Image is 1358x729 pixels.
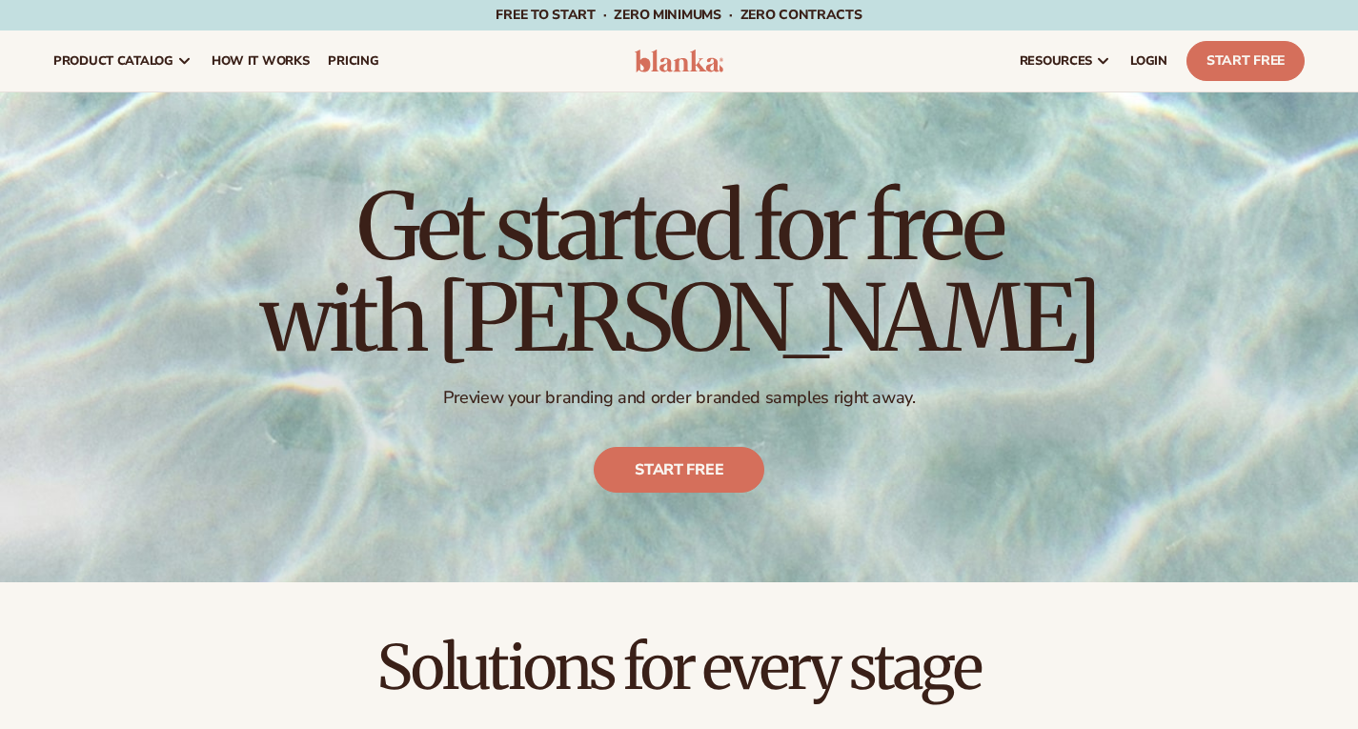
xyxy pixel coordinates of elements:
[318,30,388,91] a: pricing
[212,53,310,69] span: How It Works
[53,53,173,69] span: product catalog
[260,181,1099,364] h1: Get started for free with [PERSON_NAME]
[496,6,861,24] span: Free to start · ZERO minimums · ZERO contracts
[1130,53,1167,69] span: LOGIN
[260,387,1099,409] p: Preview your branding and order branded samples right away.
[635,50,724,72] img: logo
[202,30,319,91] a: How It Works
[44,30,202,91] a: product catalog
[1186,41,1305,81] a: Start Free
[1121,30,1177,91] a: LOGIN
[594,448,764,494] a: Start free
[1010,30,1121,91] a: resources
[1020,53,1092,69] span: resources
[328,53,378,69] span: pricing
[53,636,1305,699] h2: Solutions for every stage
